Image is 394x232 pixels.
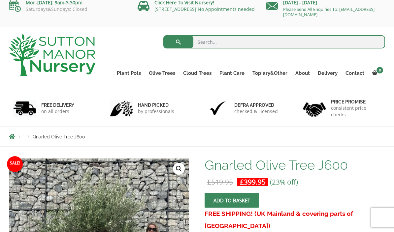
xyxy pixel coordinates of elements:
nav: Breadcrumbs [9,134,385,139]
a: 0 [368,69,385,78]
p: consistent price checks [331,105,381,118]
img: logo [9,34,95,76]
h6: FREE DELIVERY [41,102,74,108]
a: Contact [342,69,368,78]
p: on all orders [41,108,74,115]
img: 4.jpg [303,98,326,118]
a: View full-screen image gallery [173,163,185,175]
a: Delivery [314,69,342,78]
a: Topiary&Other [248,69,291,78]
img: 1.jpg [13,100,36,117]
span: Sale! [7,156,23,172]
a: Olive Trees [145,69,179,78]
bdi: 519.95 [207,177,233,187]
span: 0 [377,67,383,73]
button: Add to basket [205,193,259,208]
bdi: 399.95 [240,177,266,187]
input: Search... [163,35,385,48]
img: 2.jpg [110,100,133,117]
h6: Defra approved [234,102,278,108]
span: (23% off) [270,177,298,187]
p: by professionals [138,108,174,115]
a: Cloud Trees [179,69,215,78]
h1: Gnarled Olive Tree J600 [205,158,385,172]
h6: Price promise [331,99,381,105]
p: checked & Licensed [234,108,278,115]
h3: FREE SHIPPING! (UK Mainland & covering parts of [GEOGRAPHIC_DATA]) [205,208,385,232]
img: 3.jpg [206,100,229,117]
a: Plant Pots [113,69,145,78]
a: About [291,69,314,78]
span: £ [240,177,244,187]
a: Please Send All Enquiries To: [EMAIL_ADDRESS][DOMAIN_NAME] [283,6,375,17]
p: Saturdays&Sundays: Closed [9,7,128,12]
h6: hand picked [138,102,174,108]
a: [STREET_ADDRESS] No Appointments needed [154,6,255,12]
span: £ [207,177,211,187]
a: Plant Care [215,69,248,78]
span: Gnarled Olive Tree J600 [33,134,85,139]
